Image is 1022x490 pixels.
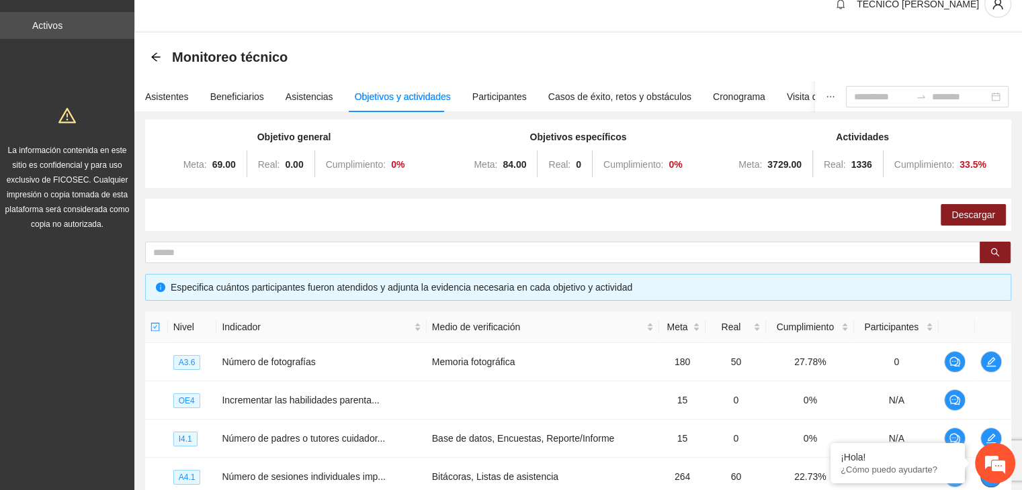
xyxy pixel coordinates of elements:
[894,159,954,170] span: Cumplimiento:
[427,311,659,343] th: Medio de verificación
[220,7,253,39] div: Minimizar ventana de chat en vivo
[5,146,130,229] span: La información contenida en este sitio es confidencial y para uso exclusivo de FICOSEC. Cualquier...
[168,311,217,343] th: Nivel
[854,420,939,458] td: N/A
[981,356,1001,367] span: edit
[981,433,1001,444] span: edit
[173,432,198,446] span: I4.1
[173,470,201,485] span: A4.1
[7,338,256,385] textarea: Escriba su mensaje y pulse “Intro”
[826,92,835,101] span: ellipsis
[151,52,161,62] span: arrow-left
[32,20,62,31] a: Activos
[216,311,426,343] th: Indicador
[659,311,706,343] th: Meta
[432,320,644,334] span: Medio de verificación
[222,433,385,444] span: Número de padres o tutores cuidador...
[960,159,986,170] strong: 33.5 %
[767,159,802,170] strong: 3729.00
[713,89,765,104] div: Cronograma
[145,89,189,104] div: Asistentes
[854,343,939,381] td: 0
[836,132,889,142] strong: Actividades
[530,132,627,142] strong: Objetivos específicos
[576,159,581,170] strong: 0
[222,471,386,482] span: Número de sesiones individuales imp...
[216,343,426,381] td: Número de fotografías
[258,159,280,170] span: Real:
[766,343,854,381] td: 27.78%
[841,464,955,475] p: ¿Cómo puedo ayudarte?
[659,343,706,381] td: 180
[173,393,200,408] span: OE4
[183,159,207,170] span: Meta:
[944,428,966,449] button: comment
[286,89,333,104] div: Asistencias
[706,311,766,343] th: Real
[603,159,663,170] span: Cumplimiento:
[78,165,185,301] span: Estamos en línea.
[548,89,691,104] div: Casos de éxito, retos y obstáculos
[669,159,682,170] strong: 0 %
[711,320,751,334] span: Real
[659,420,706,458] td: 15
[548,159,570,170] span: Real:
[706,420,766,458] td: 0
[851,159,871,170] strong: 1336
[222,320,411,334] span: Indicador
[944,389,966,411] button: comment
[503,159,526,170] strong: 84.00
[980,351,1002,373] button: edit
[815,81,846,112] button: ellipsis
[706,343,766,381] td: 50
[285,159,303,170] strong: 0.00
[472,89,527,104] div: Participantes
[841,452,955,462] div: ¡Hola!
[210,89,264,104] div: Beneficiarios
[156,283,165,292] span: info-circle
[427,343,659,381] td: Memoria fotográfica
[766,381,854,420] td: 0%
[151,322,160,332] span: check-square
[771,320,839,334] span: Cumplimiento
[58,107,76,124] span: warning
[916,91,927,102] span: to
[854,381,939,420] td: N/A
[222,395,379,405] span: Incrementar las habilidades parenta...
[665,320,691,334] span: Meta
[787,89,912,104] div: Visita de campo y entregables
[706,381,766,420] td: 0
[738,159,762,170] span: Meta:
[171,280,1000,295] div: Especifica cuántos participantes fueron atendidos y adjunta la evidencia necesaria en cada objeti...
[173,355,201,370] span: A3.6
[980,428,1002,449] button: edit
[70,68,226,86] div: Chatee con nosotros ahora
[474,159,497,170] span: Meta:
[151,52,161,63] div: Back
[916,91,927,102] span: swap-right
[951,207,995,222] span: Descargar
[659,381,706,420] td: 15
[391,159,404,170] strong: 0 %
[326,159,386,170] span: Cumplimiento:
[824,159,846,170] span: Real:
[859,320,923,334] span: Participantes
[172,46,288,68] span: Monitoreo técnico
[427,420,659,458] td: Base de datos, Encuestas, Reporte/Informe
[766,311,854,343] th: Cumplimiento
[854,311,939,343] th: Participantes
[257,132,331,142] strong: Objetivo general
[212,159,236,170] strong: 69.00
[355,89,451,104] div: Objetivos y actividades
[766,420,854,458] td: 0%
[941,204,1006,226] button: Descargar
[990,248,1000,258] span: search
[980,242,1011,263] button: search
[944,351,966,373] button: comment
